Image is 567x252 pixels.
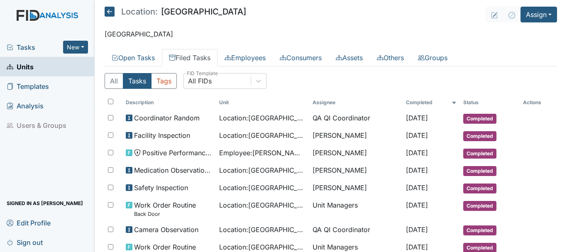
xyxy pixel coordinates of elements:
span: Coordinator Random [134,113,200,123]
span: [DATE] [406,225,428,234]
button: Tasks [123,73,152,89]
span: Location : [GEOGRAPHIC_DATA] [219,242,306,252]
span: Employee : [PERSON_NAME] [219,148,306,158]
span: Location : [GEOGRAPHIC_DATA] [219,225,306,235]
input: Toggle All Rows Selected [108,99,113,104]
a: Filed Tasks [162,49,218,66]
td: [PERSON_NAME] [309,144,403,162]
th: Assignee [309,95,403,110]
h5: [GEOGRAPHIC_DATA] [105,7,246,17]
a: Consumers [273,49,329,66]
span: [DATE] [406,131,428,139]
a: Groups [411,49,455,66]
p: [GEOGRAPHIC_DATA] [105,29,557,39]
a: Assets [329,49,370,66]
a: Employees [218,49,273,66]
span: [DATE] [406,166,428,174]
span: Sign out [7,236,43,249]
span: Edit Profile [7,216,51,229]
span: Signed in as [PERSON_NAME] [7,197,83,210]
td: [PERSON_NAME] [309,179,403,197]
span: Completed [463,114,496,124]
span: Facility Inspection [134,130,190,140]
span: Location : [GEOGRAPHIC_DATA] [219,165,306,175]
span: [DATE] [406,201,428,209]
button: New [63,41,88,54]
div: All FIDs [188,76,212,86]
span: Completed [463,149,496,159]
span: Safety Inspection [134,183,188,193]
span: Location : [GEOGRAPHIC_DATA] [219,200,306,210]
span: [DATE] [406,149,428,157]
span: Completed [463,225,496,235]
a: Others [370,49,411,66]
th: Actions [520,95,557,110]
span: Location : [GEOGRAPHIC_DATA] [219,130,306,140]
small: Back Door [134,210,196,218]
span: Location : [GEOGRAPHIC_DATA] [219,113,306,123]
span: Location: [121,7,158,16]
span: Medication Observation Checklist [134,165,213,175]
span: Units [7,60,34,73]
button: All [105,73,123,89]
span: Completed [463,131,496,141]
td: [PERSON_NAME] [309,127,403,144]
span: Location : [GEOGRAPHIC_DATA] [219,183,306,193]
th: Toggle SortBy [216,95,309,110]
span: Templates [7,80,49,93]
span: Completed [463,183,496,193]
td: QA QI Coordinator [309,110,403,127]
a: Open Tasks [105,49,162,66]
th: Toggle SortBy [122,95,216,110]
a: Tasks [7,42,63,52]
span: Positive Performance Review [142,148,213,158]
span: [DATE] [406,114,428,122]
td: Unit Managers [309,197,403,221]
td: QA QI Coordinator [309,221,403,239]
span: Analysis [7,99,44,112]
button: Assign [521,7,557,22]
th: Toggle SortBy [403,95,460,110]
span: Completed [463,201,496,211]
th: Toggle SortBy [460,95,520,110]
button: Tags [151,73,177,89]
td: [PERSON_NAME] [309,162,403,179]
span: Work Order Routine Back Door [134,200,196,218]
span: [DATE] [406,243,428,251]
span: Camera Observation [134,225,198,235]
span: [DATE] [406,183,428,192]
span: Completed [463,166,496,176]
div: Type filter [105,73,177,89]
